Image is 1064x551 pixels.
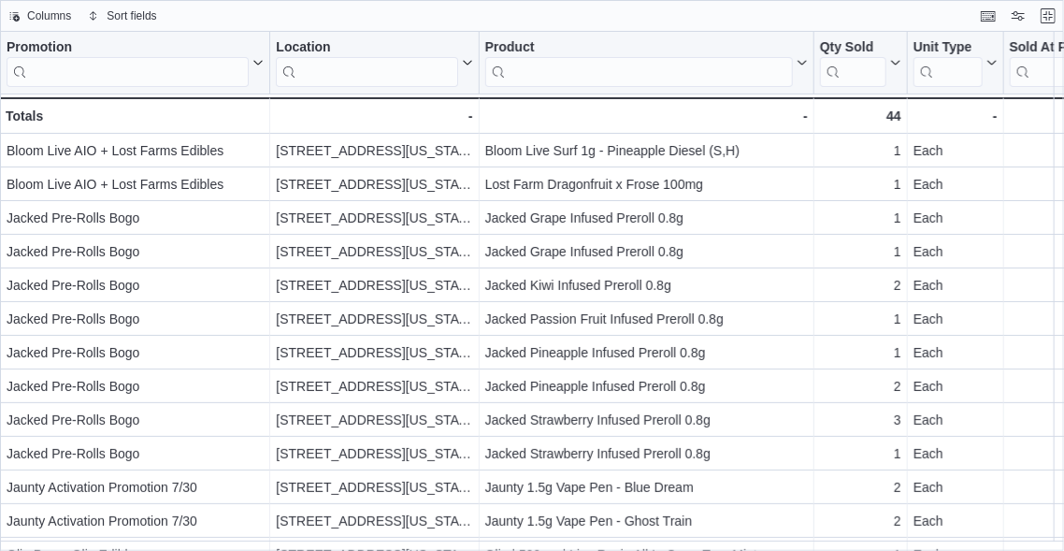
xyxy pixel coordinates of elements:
div: [STREET_ADDRESS][US_STATE] [276,274,472,297]
div: 1 [820,240,901,263]
div: Jacked Pre-Rolls Bogo [7,375,264,398]
div: Each [913,173,998,196]
div: Each [913,207,998,229]
div: [STREET_ADDRESS][US_STATE] [276,341,472,364]
button: Display options [1007,5,1029,27]
button: Promotion [7,39,264,87]
div: Jacked Pre-Rolls Bogo [7,442,264,465]
div: [STREET_ADDRESS][US_STATE] [276,442,472,465]
div: Jacked Grape Infused Preroll 0.8g [485,240,808,263]
div: Each [913,274,998,297]
div: [STREET_ADDRESS][US_STATE] [276,476,472,499]
div: Jacked Pre-Rolls Bogo [7,308,264,330]
div: [STREET_ADDRESS][US_STATE] [276,173,472,196]
div: 1 [820,173,901,196]
div: Location [276,39,457,87]
div: Jacked Passion Fruit Infused Preroll 0.8g [485,308,808,330]
div: 2 [820,476,901,499]
div: Jacked Grape Infused Preroll 0.8g [485,207,808,229]
div: Jaunty Activation Promotion 7/30 [7,476,264,499]
div: 2 [820,274,901,297]
div: Jacked Pre-Rolls Bogo [7,341,264,364]
div: Each [913,442,998,465]
div: - [485,105,808,127]
div: - [276,105,472,127]
div: Totals [6,105,264,127]
div: 3 [820,409,901,431]
button: Exit fullscreen [1037,5,1059,27]
div: - [913,105,998,127]
div: Each [913,308,998,330]
div: Each [913,375,998,398]
div: [STREET_ADDRESS][US_STATE] [276,207,472,229]
div: Each [913,510,998,532]
div: Promotion [7,39,249,87]
div: Jacked Pre-Rolls Bogo [7,207,264,229]
div: Location [276,39,457,57]
div: Each [913,240,998,263]
div: Jacked Pineapple Infused Preroll 0.8g [485,341,808,364]
div: Each [913,341,998,364]
div: [STREET_ADDRESS][US_STATE] [276,240,472,263]
div: Each [913,409,998,431]
div: Product [485,39,793,87]
div: Lost Farm Dragonfruit x Frose 100mg [485,173,808,196]
span: Columns [27,8,71,23]
button: Columns [1,5,79,27]
div: 1 [820,207,901,229]
button: Unit Type [913,39,998,87]
div: 1 [820,139,901,162]
div: [STREET_ADDRESS][US_STATE] [276,308,472,330]
div: Jacked Strawberry Infused Preroll 0.8g [485,409,808,431]
button: Location [276,39,472,87]
button: Product [485,39,808,87]
div: Jacked Strawberry Infused Preroll 0.8g [485,442,808,465]
div: Qty Sold [820,39,886,57]
div: [STREET_ADDRESS][US_STATE] [276,409,472,431]
div: 2 [820,375,901,398]
div: 2 [820,510,901,532]
div: 1 [820,341,901,364]
div: [STREET_ADDRESS][US_STATE] [276,510,472,532]
div: Jacked Pre-Rolls Bogo [7,240,264,263]
div: Qty Sold [820,39,886,87]
div: Bloom Live AIO + Lost Farms Edibles [7,139,264,162]
div: Jacked Pineapple Infused Preroll 0.8g [485,375,808,398]
div: Unit Type [913,39,983,57]
div: 1 [820,308,901,330]
div: Product [485,39,793,57]
div: Each [913,139,998,162]
div: Promotion [7,39,249,57]
div: 44 [820,105,901,127]
div: Each [913,476,998,499]
div: Jaunty 1.5g Vape Pen - Ghost Train [485,510,808,532]
div: Jaunty 1.5g Vape Pen - Blue Dream [485,476,808,499]
div: [STREET_ADDRESS][US_STATE] [276,139,472,162]
button: Sort fields [80,5,164,27]
button: Keyboard shortcuts [977,5,999,27]
div: Jacked Kiwi Infused Preroll 0.8g [485,274,808,297]
span: Sort fields [107,8,156,23]
div: Bloom Live Surf 1g - Pineapple Diesel (S,H) [485,139,808,162]
button: Qty Sold [820,39,901,87]
div: Jacked Pre-Rolls Bogo [7,274,264,297]
div: Jaunty Activation Promotion 7/30 [7,510,264,532]
div: Bloom Live AIO + Lost Farms Edibles [7,173,264,196]
div: 1 [820,442,901,465]
div: [STREET_ADDRESS][US_STATE] [276,375,472,398]
div: Jacked Pre-Rolls Bogo [7,409,264,431]
div: Unit Type [913,39,983,87]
